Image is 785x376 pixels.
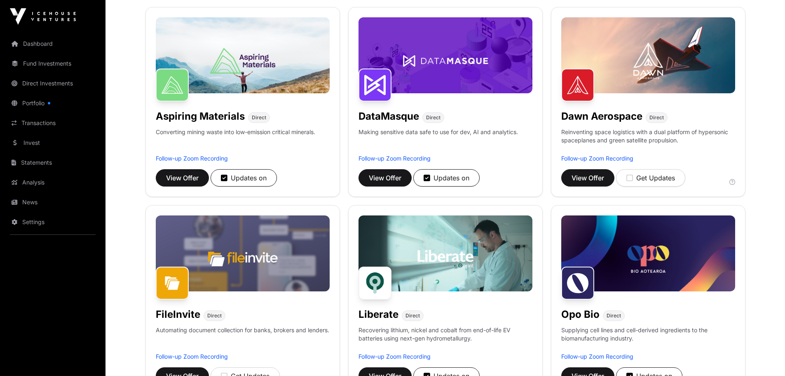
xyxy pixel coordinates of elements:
[10,8,76,25] img: Icehouse Ventures Logo
[7,193,99,211] a: News
[359,169,412,187] button: View Offer
[156,267,189,300] img: FileInvite
[211,169,277,187] button: Updates on
[561,267,594,300] img: Opo Bio
[359,155,431,162] a: Follow-up Zoom Recording
[7,74,99,92] a: Direct Investments
[616,169,685,187] button: Get Updates
[572,173,604,183] span: View Offer
[359,326,532,352] p: Recovering lithium, nickel and cobalt from end-of-life EV batteries using next-gen hydrometallurgy.
[7,54,99,73] a: Fund Investments
[7,35,99,53] a: Dashboard
[359,110,419,123] h1: DataMasque
[7,94,99,112] a: Portfolio
[561,128,735,154] p: Reinventing space logistics with a dual platform of hypersonic spaceplanes and green satellite pr...
[626,173,675,183] div: Get Updates
[561,353,633,360] a: Follow-up Zoom Recording
[561,169,614,187] button: View Offer
[359,128,518,154] p: Making sensitive data safe to use for dev, AI and analytics.
[156,155,228,162] a: Follow-up Zoom Recording
[426,114,441,121] span: Direct
[7,114,99,132] a: Transactions
[156,128,315,154] p: Converting mining waste into low-emission critical minerals.
[359,308,398,321] h1: Liberate
[252,114,266,121] span: Direct
[649,114,664,121] span: Direct
[424,173,469,183] div: Updates on
[166,173,199,183] span: View Offer
[156,110,245,123] h1: Aspiring Materials
[359,353,431,360] a: Follow-up Zoom Recording
[607,312,621,319] span: Direct
[221,173,267,183] div: Updates on
[7,213,99,231] a: Settings
[156,169,209,187] button: View Offer
[359,17,532,93] img: DataMasque-Banner.jpg
[7,134,99,152] a: Invest
[561,17,735,93] img: Dawn-Banner.jpg
[156,308,200,321] h1: FileInvite
[359,267,391,300] img: Liberate
[7,154,99,172] a: Statements
[413,169,480,187] button: Updates on
[359,69,391,102] img: DataMasque
[561,326,735,343] p: Supplying cell lines and cell-derived ingredients to the biomanufacturing industry.
[156,326,329,352] p: Automating document collection for banks, brokers and lenders.
[405,312,420,319] span: Direct
[561,110,642,123] h1: Dawn Aerospace
[744,336,785,376] iframe: Chat Widget
[156,69,189,102] img: Aspiring Materials
[156,215,330,291] img: File-Invite-Banner.jpg
[359,215,532,291] img: Liberate-Banner.jpg
[561,308,600,321] h1: Opo Bio
[561,69,594,102] img: Dawn Aerospace
[561,215,735,291] img: Opo-Bio-Banner.jpg
[156,17,330,93] img: Aspiring-Banner.jpg
[561,155,633,162] a: Follow-up Zoom Recording
[207,312,222,319] span: Direct
[156,353,228,360] a: Follow-up Zoom Recording
[369,173,401,183] span: View Offer
[7,173,99,192] a: Analysis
